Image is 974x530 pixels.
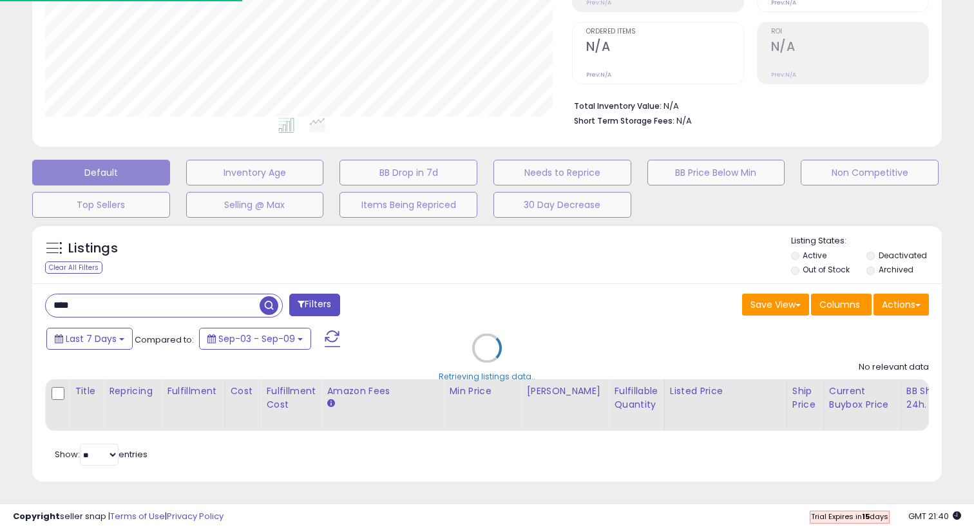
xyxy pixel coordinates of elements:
button: BB Drop in 7d [339,160,477,185]
a: Terms of Use [110,510,165,522]
button: Inventory Age [186,160,324,185]
small: Prev: N/A [586,71,611,79]
h2: N/A [586,39,743,57]
span: 2025-09-17 21:40 GMT [908,510,961,522]
div: seller snap | | [13,511,224,523]
button: 30 Day Decrease [493,192,631,218]
span: Ordered Items [586,28,743,35]
button: Top Sellers [32,192,170,218]
button: BB Price Below Min [647,160,785,185]
small: Prev: N/A [771,71,796,79]
b: Total Inventory Value: [574,100,662,111]
button: Non Competitive [801,160,939,185]
button: Default [32,160,170,185]
span: N/A [676,115,692,127]
h2: N/A [771,39,928,57]
span: ROI [771,28,928,35]
li: N/A [574,97,919,113]
strong: Copyright [13,510,60,522]
b: 15 [862,511,870,522]
a: Privacy Policy [167,510,224,522]
button: Items Being Repriced [339,192,477,218]
b: Short Term Storage Fees: [574,115,674,126]
span: Trial Expires in days [811,511,888,522]
button: Needs to Reprice [493,160,631,185]
div: Retrieving listings data.. [439,370,535,382]
button: Selling @ Max [186,192,324,218]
